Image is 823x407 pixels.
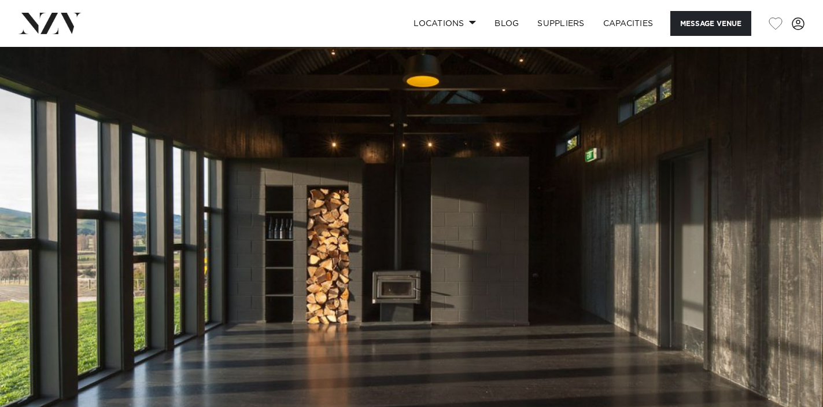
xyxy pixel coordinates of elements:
[528,11,593,36] a: SUPPLIERS
[485,11,528,36] a: BLOG
[594,11,663,36] a: Capacities
[670,11,751,36] button: Message Venue
[19,13,82,34] img: nzv-logo.png
[404,11,485,36] a: Locations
